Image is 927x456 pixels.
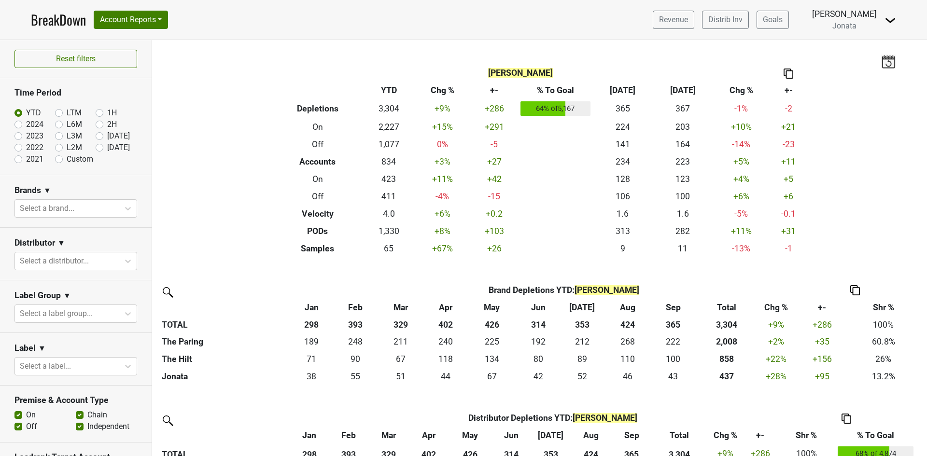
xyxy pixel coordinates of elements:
th: On [272,170,364,188]
td: 46.077 [604,368,650,386]
th: Total: activate to sort column ascending [651,427,707,444]
th: Jan: activate to sort column ascending [290,427,329,444]
th: 365 [651,316,695,333]
div: [PERSON_NAME] [812,8,877,20]
td: +42 [471,170,519,188]
div: 268 [606,335,648,348]
th: Shr %: activate to sort column ascending [777,427,835,444]
td: 67.002 [467,368,516,386]
td: 4.0 [364,205,414,222]
td: +31 [770,222,808,240]
td: 110.414 [604,351,650,368]
div: 55 [336,370,375,383]
td: -23 [770,136,808,153]
div: 192 [519,335,558,348]
td: 71.06 [290,351,334,368]
td: 26% [850,351,916,368]
a: Revenue [653,11,694,29]
td: +5 [770,170,808,188]
td: +3 % [414,153,471,170]
th: Aug: activate to sort column ascending [604,299,650,316]
td: +8 % [414,222,471,240]
div: 437 [698,370,756,383]
span: [PERSON_NAME] [575,285,639,295]
td: 2,227 [364,118,414,136]
th: Mar: activate to sort column ascending [378,299,423,316]
td: +26 [471,240,519,257]
span: ▼ [43,185,51,196]
td: 210.687 [378,333,423,351]
label: Independent [87,421,129,432]
div: 44 [426,370,465,383]
td: -1 % [713,99,770,118]
th: Aug: activate to sort column ascending [570,427,612,444]
td: -5 [471,136,519,153]
td: 1.6 [592,205,653,222]
div: 90 [336,353,375,365]
th: +-: activate to sort column ascending [744,427,777,444]
div: 67 [380,353,421,365]
td: 225.443 [467,333,516,351]
td: 133.664 [467,351,516,368]
td: -2 [770,99,808,118]
td: 192.417 [516,333,560,351]
td: -15 [471,188,519,205]
a: Distrib Inv [702,11,749,29]
th: Sep: activate to sort column ascending [612,427,651,444]
h3: Label Group [14,290,61,301]
td: +11 [770,153,808,170]
th: The Hilt [159,351,290,368]
td: 367 [653,99,713,118]
td: 224 [592,118,653,136]
div: 51 [380,370,421,383]
span: ▼ [57,237,65,249]
span: ▼ [63,290,71,302]
td: 234 [592,153,653,170]
label: 2H [107,119,117,130]
label: [DATE] [107,130,130,142]
td: 834 [364,153,414,170]
th: 329 [378,316,423,333]
th: % To Goal: activate to sort column ascending [836,427,916,444]
td: 128 [592,170,653,188]
th: 2008.149 [695,333,758,351]
td: 118.086 [423,351,467,368]
td: 51.162 [378,368,423,386]
th: Chg %: activate to sort column ascending [707,427,743,444]
th: 424 [604,316,650,333]
span: [PERSON_NAME] [488,68,553,78]
th: 426 [467,316,516,333]
td: 43.339 [651,368,695,386]
th: Brand Depletions YTD : [334,281,794,299]
td: 1,077 [364,136,414,153]
th: 314 [516,316,560,333]
img: last_updated_date [881,55,896,68]
span: +9% [768,320,784,330]
td: 89.99 [334,351,378,368]
td: 248.089 [334,333,378,351]
div: 118 [426,353,465,365]
div: 42 [519,370,558,383]
th: Off [272,136,364,153]
th: 858.036 [695,351,758,368]
th: Mar: activate to sort column ascending [368,427,409,444]
td: 282 [653,222,713,240]
div: 189 [292,335,331,348]
th: Chg %: activate to sort column ascending [758,299,794,316]
th: Chg % [713,82,770,99]
th: Jonata [159,368,290,386]
label: 2023 [26,130,43,142]
div: 212 [562,335,602,348]
td: 1,330 [364,222,414,240]
div: 240 [426,335,465,348]
h3: Time Period [14,88,137,98]
td: +11 % [414,170,471,188]
th: Jul: activate to sort column ascending [531,427,570,444]
label: L3M [67,130,82,142]
th: Off [272,188,364,205]
td: 267.998 [604,333,650,351]
th: Distributor Depletions YTD : [329,410,777,427]
th: Apr: activate to sort column ascending [423,299,467,316]
th: Chg % [414,82,471,99]
div: 80 [519,353,558,365]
